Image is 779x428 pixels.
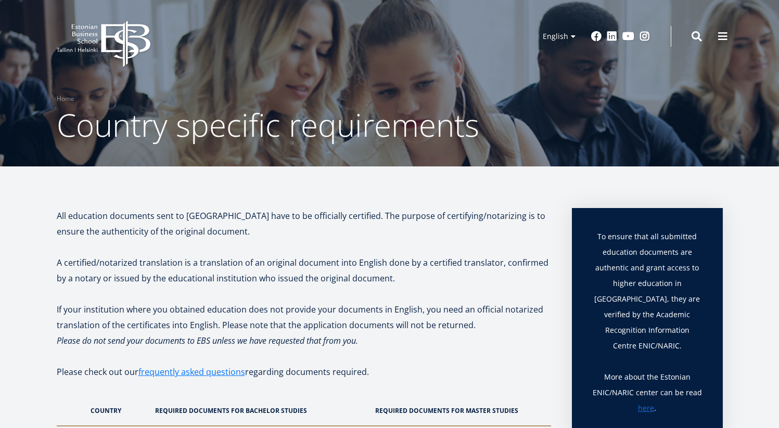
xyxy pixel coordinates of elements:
p: If your institution where you obtained education does not provide your documents in English, you ... [57,302,551,333]
em: Please do not send your documents to EBS unless we have requested that from you. [57,335,358,346]
a: Linkedin [607,31,617,42]
p: More about the Estonian ENIC/NARIC center can be read . [593,369,702,416]
th: Country [57,395,150,426]
a: Instagram [640,31,650,42]
a: frequently asked questions [138,364,245,380]
span: Country specific requirements [57,103,479,146]
p: Please check out our regarding documents required. [57,364,551,395]
p: A certified/notarized translation is a translation of an original document into English done by a... [57,255,551,286]
p: All education documents sent to [GEOGRAPHIC_DATA] have to be officially certified. The purpose of... [57,208,551,239]
a: Home [57,94,74,104]
p: To ensure that all submitted education documents are authentic and grant access to higher educati... [593,229,702,369]
a: Youtube [622,31,634,42]
th: Required documents for Master studies [370,395,551,426]
a: here [638,400,654,416]
a: Facebook [591,31,602,42]
th: Required documents for Bachelor studies [150,395,371,426]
